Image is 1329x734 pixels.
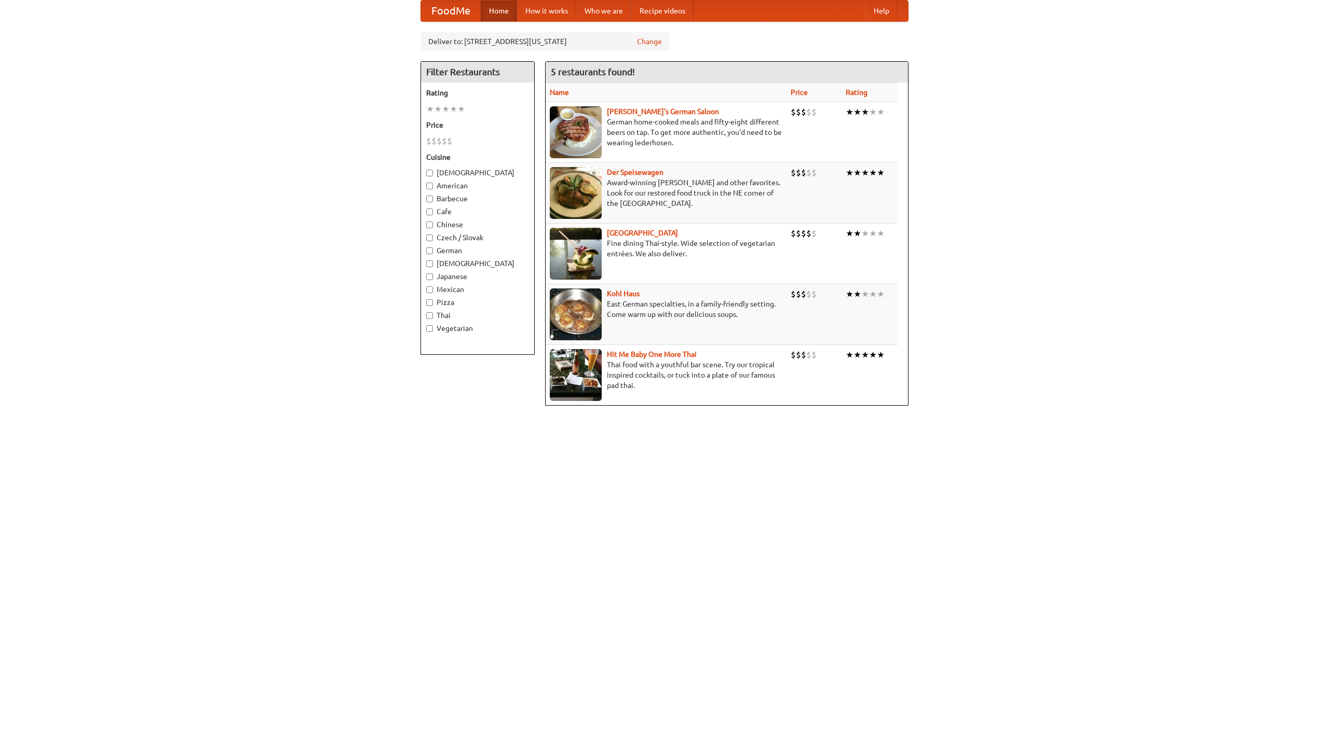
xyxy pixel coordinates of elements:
li: $ [801,349,806,361]
p: Fine dining Thai-style. Wide selection of vegetarian entrées. We also deliver. [550,238,782,259]
label: Mexican [426,284,529,295]
li: ★ [434,103,442,115]
li: ★ [861,106,869,118]
li: $ [426,135,431,147]
li: $ [796,349,801,361]
a: Name [550,88,569,96]
a: Home [481,1,517,21]
li: ★ [861,167,869,178]
p: East German specialties, in a family-friendly setting. Come warm up with our delicious soups. [550,299,782,320]
li: $ [442,135,447,147]
label: American [426,181,529,191]
li: $ [811,349,817,361]
li: ★ [457,103,465,115]
li: ★ [450,103,457,115]
a: Der Speisewagen [607,168,663,176]
a: Rating [846,88,867,96]
input: Mexican [426,286,433,293]
a: Change [637,36,662,47]
label: Pizza [426,297,529,308]
li: $ [791,288,796,300]
li: ★ [846,167,853,178]
a: Price [791,88,808,96]
li: $ [796,288,801,300]
label: Vegetarian [426,323,529,334]
li: $ [796,228,801,239]
input: Barbecue [426,196,433,202]
li: $ [437,135,442,147]
input: Czech / Slovak [426,234,433,241]
li: ★ [846,288,853,300]
a: Who we are [576,1,631,21]
li: $ [791,106,796,118]
li: ★ [853,106,861,118]
img: satay.jpg [550,228,602,280]
label: Thai [426,310,529,321]
li: $ [791,228,796,239]
input: Pizza [426,299,433,306]
a: How it works [517,1,576,21]
li: ★ [846,106,853,118]
li: ★ [426,103,434,115]
input: [DEMOGRAPHIC_DATA] [426,170,433,176]
h4: Filter Restaurants [421,62,534,82]
a: Kohl Haus [607,289,640,298]
li: ★ [861,228,869,239]
li: $ [796,106,801,118]
li: ★ [853,349,861,361]
li: ★ [846,349,853,361]
p: German home-cooked meals and fifty-eight different beers on tap. To get more authentic, you'd nee... [550,117,782,148]
a: Help [865,1,898,21]
label: Chinese [426,219,529,230]
input: Vegetarian [426,325,433,332]
li: $ [811,106,817,118]
img: kohlhaus.jpg [550,288,602,340]
li: ★ [869,349,877,361]
label: [DEMOGRAPHIC_DATA] [426,258,529,269]
li: $ [806,288,811,300]
li: ★ [869,288,877,300]
input: American [426,183,433,189]
label: Czech / Slovak [426,232,529,243]
li: $ [801,106,806,118]
li: $ [806,167,811,178]
img: babythai.jpg [550,349,602,401]
li: ★ [877,106,885,118]
label: Japanese [426,271,529,282]
li: $ [447,135,452,147]
li: $ [791,167,796,178]
li: ★ [442,103,450,115]
li: $ [801,167,806,178]
li: $ [801,228,806,239]
ng-pluralize: 5 restaurants found! [551,67,635,77]
li: $ [796,167,801,178]
input: German [426,247,433,254]
input: Thai [426,312,433,319]
li: ★ [877,167,885,178]
li: $ [806,106,811,118]
li: $ [801,288,806,300]
a: Hit Me Baby One More Thai [607,350,697,358]
li: $ [811,288,817,300]
h5: Rating [426,88,529,98]
p: Thai food with a youthful bar scene. Try our tropical inspired cocktails, or tuck into a plate of... [550,359,782,391]
a: [GEOGRAPHIC_DATA] [607,229,678,237]
li: ★ [853,288,861,300]
li: ★ [877,349,885,361]
div: Deliver to: [STREET_ADDRESS][US_STATE] [421,32,670,51]
li: ★ [877,228,885,239]
li: $ [806,349,811,361]
label: Barbecue [426,193,529,204]
li: ★ [853,228,861,239]
li: ★ [869,228,877,239]
a: Recipe videos [631,1,694,21]
li: $ [811,228,817,239]
li: ★ [846,228,853,239]
li: $ [431,135,437,147]
a: [PERSON_NAME]'s German Saloon [607,107,719,116]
